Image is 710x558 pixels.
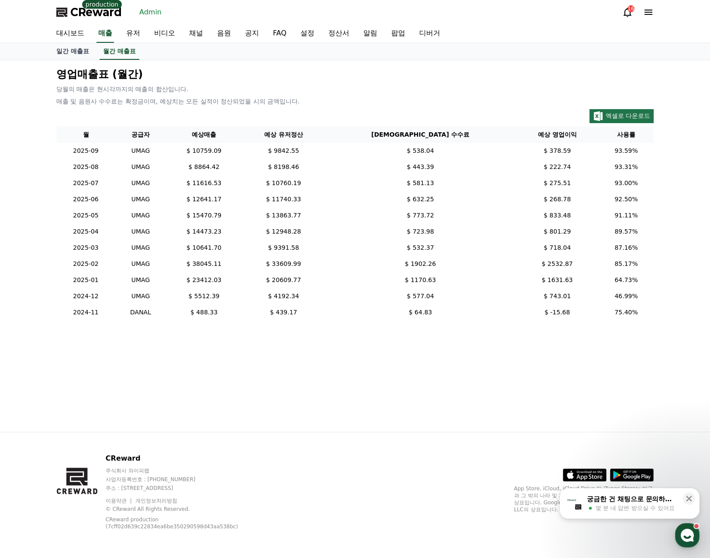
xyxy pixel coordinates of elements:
[3,277,58,299] a: 홈
[266,24,293,43] a: FAQ
[599,304,654,320] td: 75.40%
[106,506,259,513] p: © CReward All Rights Reserved.
[136,5,165,19] a: Admin
[599,288,654,304] td: 46.99%
[113,277,168,299] a: 설정
[242,207,325,224] td: $ 13863.77
[166,256,242,272] td: $ 38045.11
[516,240,599,256] td: $ 718.04
[622,7,633,17] a: 16
[97,24,114,43] a: 매출
[516,288,599,304] td: $ 743.01
[115,127,166,143] th: 공급자
[606,112,650,119] span: 엑셀로 다운로드
[325,175,516,191] td: $ 581.13
[56,256,115,272] td: 2025-02
[115,191,166,207] td: UMAG
[56,97,654,106] p: 매출 및 음원사 수수료는 확정금이며, 예상치는 모든 실적이 정산되었을 시의 금액입니다.
[599,175,654,191] td: 93.00%
[325,288,516,304] td: $ 577.04
[599,256,654,272] td: 85.17%
[119,24,147,43] a: 유저
[166,207,242,224] td: $ 15470.79
[412,24,447,43] a: 디버거
[182,24,210,43] a: 채널
[627,5,634,12] div: 16
[135,290,145,297] span: 설정
[166,175,242,191] td: $ 11616.53
[599,272,654,288] td: 64.73%
[166,143,242,159] td: $ 10759.09
[516,175,599,191] td: $ 275.51
[293,24,321,43] a: 설정
[325,256,516,272] td: $ 1902.26
[106,516,245,530] p: CReward production (7cff02d639c22834ea6be350290598d43aa538bc)
[115,272,166,288] td: UMAG
[589,109,654,123] button: 엑셀로 다운로드
[56,5,122,19] a: CReward
[516,191,599,207] td: $ 268.78
[166,304,242,320] td: $ 488.33
[356,24,384,43] a: 알림
[166,159,242,175] td: $ 8864.42
[242,127,325,143] th: 예상 유저정산
[599,159,654,175] td: 93.31%
[106,485,259,492] p: 주소 : [STREET_ADDRESS]
[516,224,599,240] td: $ 801.29
[58,277,113,299] a: 대화
[325,272,516,288] td: $ 1170.63
[321,24,356,43] a: 정산서
[516,256,599,272] td: $ 2532.87
[514,485,654,513] p: App Store, iCloud, iCloud Drive 및 iTunes Store는 미국과 그 밖의 나라 및 지역에서 등록된 Apple Inc.의 서비스 상표입니다. Goo...
[106,453,259,464] p: CReward
[56,85,654,93] p: 당월의 매출은 현시각까지의 매출의 합산입니다.
[516,272,599,288] td: $ 1631.63
[242,304,325,320] td: $ 439.17
[210,24,238,43] a: 음원
[70,5,122,19] span: CReward
[325,207,516,224] td: $ 773.72
[166,272,242,288] td: $ 23412.03
[516,143,599,159] td: $ 378.59
[56,207,115,224] td: 2025-05
[115,304,166,320] td: DANAL
[56,175,115,191] td: 2025-07
[56,272,115,288] td: 2025-01
[325,191,516,207] td: $ 632.25
[599,127,654,143] th: 사용률
[325,159,516,175] td: $ 443.39
[166,191,242,207] td: $ 12641.17
[325,224,516,240] td: $ 723.98
[238,24,266,43] a: 공지
[49,43,96,60] a: 일간 매출표
[325,304,516,320] td: $ 64.83
[242,143,325,159] td: $ 9842.55
[242,240,325,256] td: $ 9391.58
[384,24,412,43] a: 팝업
[56,240,115,256] td: 2025-03
[115,288,166,304] td: UMAG
[516,159,599,175] td: $ 222.74
[56,288,115,304] td: 2024-12
[242,175,325,191] td: $ 10760.19
[115,175,166,191] td: UMAG
[599,191,654,207] td: 92.50%
[325,240,516,256] td: $ 532.37
[166,224,242,240] td: $ 14473.23
[115,159,166,175] td: UMAG
[56,191,115,207] td: 2025-06
[80,290,90,297] span: 대화
[28,290,33,297] span: 홈
[56,304,115,320] td: 2024-11
[242,224,325,240] td: $ 12948.28
[242,272,325,288] td: $ 20609.77
[106,476,259,483] p: 사업자등록번호 : [PHONE_NUMBER]
[516,207,599,224] td: $ 833.48
[56,224,115,240] td: 2025-04
[325,127,516,143] th: [DEMOGRAPHIC_DATA] 수수료
[242,256,325,272] td: $ 33609.99
[100,43,139,60] a: 월간 매출표
[242,191,325,207] td: $ 11740.33
[166,127,242,143] th: 예상매출
[115,143,166,159] td: UMAG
